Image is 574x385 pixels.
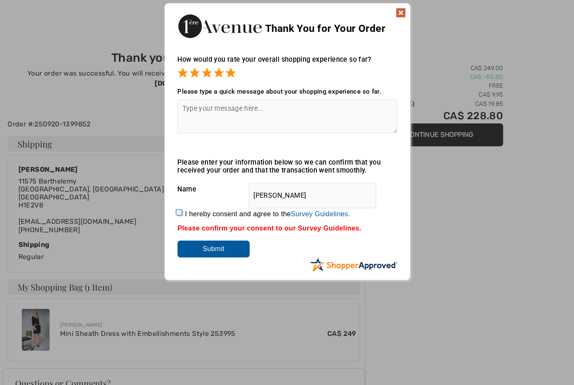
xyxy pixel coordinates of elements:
[290,210,349,217] a: Survey Guidelines.
[178,13,262,41] img: Thank You for Your Order
[178,239,250,256] input: Submit
[178,158,396,174] div: Please enter your information below so we can confirm that you received your order and that the t...
[186,210,349,217] label: I hereby consent and agree to the
[265,24,384,35] span: Thank You for Your Order
[394,9,404,19] img: x
[178,178,396,199] div: Name
[178,88,396,96] div: Please type a quick message about your shopping experience so far.
[178,47,396,80] div: How would you rate your overall shopping experience so far?
[178,223,396,231] div: Please confirm your consent to our Survey Guidelines.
